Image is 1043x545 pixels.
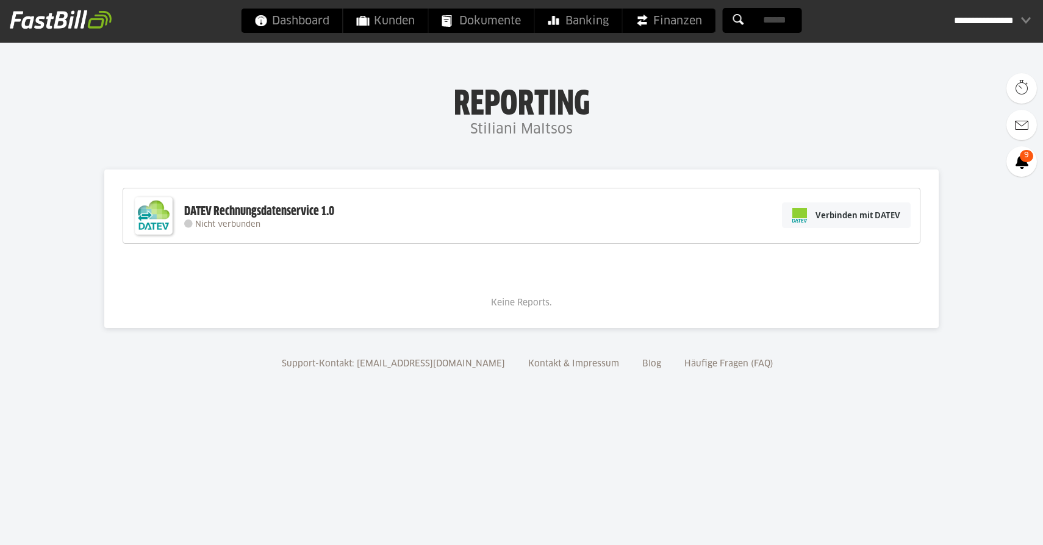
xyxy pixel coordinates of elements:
[278,360,509,368] a: Support-Kontakt: [EMAIL_ADDRESS][DOMAIN_NAME]
[948,508,1031,539] iframe: Öffnet ein Widget, in dem Sie weitere Informationen finden
[815,209,900,221] span: Verbinden mit DATEV
[429,9,534,33] a: Dokumente
[122,86,921,118] h1: Reporting
[792,208,807,223] img: pi-datev-logo-farbig-24.svg
[357,9,415,33] span: Kunden
[184,204,334,219] div: DATEV Rechnungsdatenservice 1.0
[638,360,665,368] a: Blog
[129,191,178,240] img: DATEV-Datenservice Logo
[1020,150,1033,162] span: 9
[242,9,343,33] a: Dashboard
[623,9,715,33] a: Finanzen
[195,221,260,229] span: Nicht verbunden
[442,9,521,33] span: Dokumente
[524,360,623,368] a: Kontakt & Impressum
[1006,146,1037,177] a: 9
[255,9,329,33] span: Dashboard
[782,202,911,228] a: Verbinden mit DATEV
[680,360,778,368] a: Häufige Fragen (FAQ)
[343,9,428,33] a: Kunden
[10,10,112,29] img: fastbill_logo_white.png
[636,9,702,33] span: Finanzen
[491,299,552,307] span: Keine Reports.
[535,9,622,33] a: Banking
[548,9,609,33] span: Banking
